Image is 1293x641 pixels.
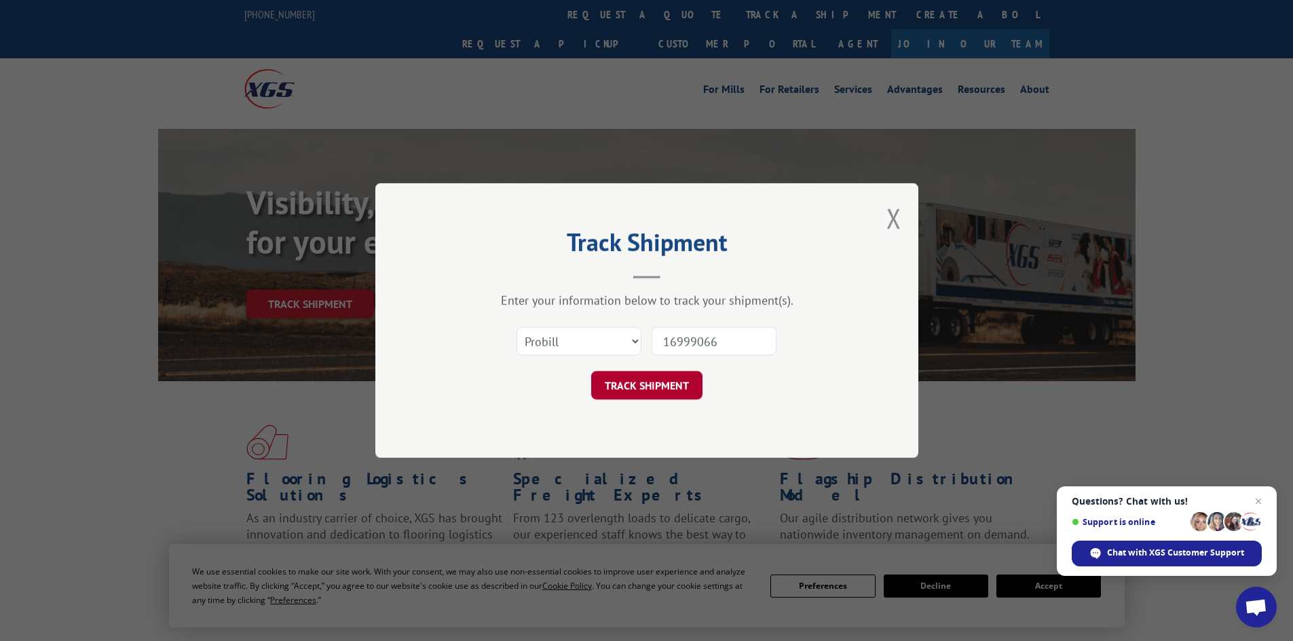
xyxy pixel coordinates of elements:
[591,371,702,400] button: TRACK SHIPMENT
[1236,587,1277,627] div: Open chat
[443,292,850,308] div: Enter your information below to track your shipment(s).
[1072,517,1186,527] span: Support is online
[443,233,850,258] h2: Track Shipment
[1107,547,1244,559] span: Chat with XGS Customer Support
[1250,493,1267,509] span: Close chat
[1072,541,1262,566] div: Chat with XGS Customer Support
[1072,496,1262,507] span: Questions? Chat with us!
[886,200,901,236] button: Close modal
[652,327,776,355] input: Number(s)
